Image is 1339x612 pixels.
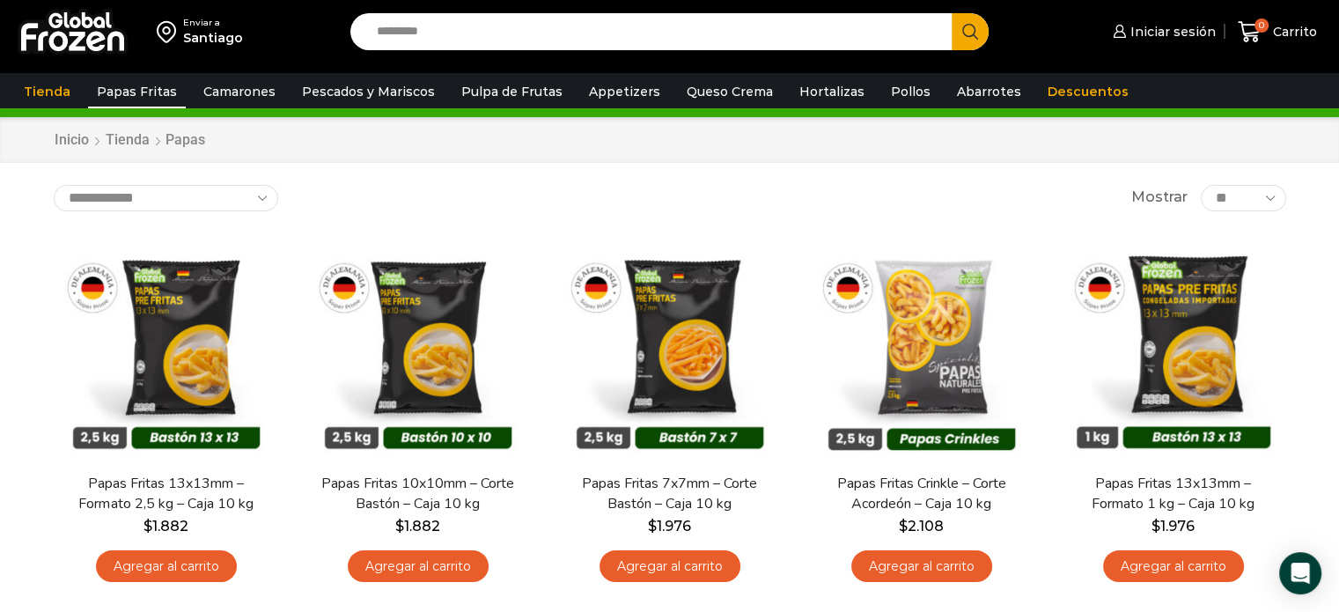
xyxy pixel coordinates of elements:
[1151,518,1195,535] bdi: 1.976
[157,17,183,47] img: address-field-icon.svg
[143,518,188,535] bdi: 1.882
[1071,474,1274,514] a: Papas Fritas 13x13mm – Formato 1 kg – Caja 10 kg
[580,75,669,108] a: Appetizers
[143,518,152,535] span: $
[1279,552,1321,594] div: Open Intercom Messenger
[395,518,440,535] bdi: 1.882
[54,185,278,211] select: Pedido de la tienda
[183,29,243,47] div: Santiago
[600,550,740,583] a: Agregar al carrito: “Papas Fritas 7x7mm - Corte Bastón - Caja 10 kg”
[899,518,944,535] bdi: 2.108
[316,474,519,514] a: Papas Fritas 10x10mm – Corte Bastón – Caja 10 kg
[1254,18,1269,33] span: 0
[568,474,770,514] a: Papas Fritas 7x7mm – Corte Bastón – Caja 10 kg
[15,75,79,108] a: Tienda
[1039,75,1137,108] a: Descuentos
[791,75,873,108] a: Hortalizas
[1233,11,1321,53] a: 0 Carrito
[166,131,205,148] h1: Papas
[899,518,908,535] span: $
[348,550,489,583] a: Agregar al carrito: “Papas Fritas 10x10mm - Corte Bastón - Caja 10 kg”
[395,518,404,535] span: $
[64,474,267,514] a: Papas Fritas 13x13mm – Formato 2,5 kg – Caja 10 kg
[851,550,992,583] a: Agregar al carrito: “Papas Fritas Crinkle - Corte Acordeón - Caja 10 kg”
[1108,14,1216,49] a: Iniciar sesión
[96,550,237,583] a: Agregar al carrito: “Papas Fritas 13x13mm - Formato 2,5 kg - Caja 10 kg”
[648,518,691,535] bdi: 1.976
[882,75,939,108] a: Pollos
[1126,23,1216,41] span: Iniciar sesión
[1131,188,1188,208] span: Mostrar
[648,518,657,535] span: $
[105,130,151,151] a: Tienda
[54,130,205,151] nav: Breadcrumb
[678,75,782,108] a: Queso Crema
[88,75,186,108] a: Papas Fritas
[293,75,444,108] a: Pescados y Mariscos
[54,130,90,151] a: Inicio
[452,75,571,108] a: Pulpa de Frutas
[1103,550,1244,583] a: Agregar al carrito: “Papas Fritas 13x13mm - Formato 1 kg - Caja 10 kg”
[948,75,1030,108] a: Abarrotes
[1151,518,1160,535] span: $
[195,75,284,108] a: Camarones
[183,17,243,29] div: Enviar a
[1269,23,1317,41] span: Carrito
[820,474,1022,514] a: Papas Fritas Crinkle – Corte Acordeón – Caja 10 kg
[952,13,989,50] button: Search button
